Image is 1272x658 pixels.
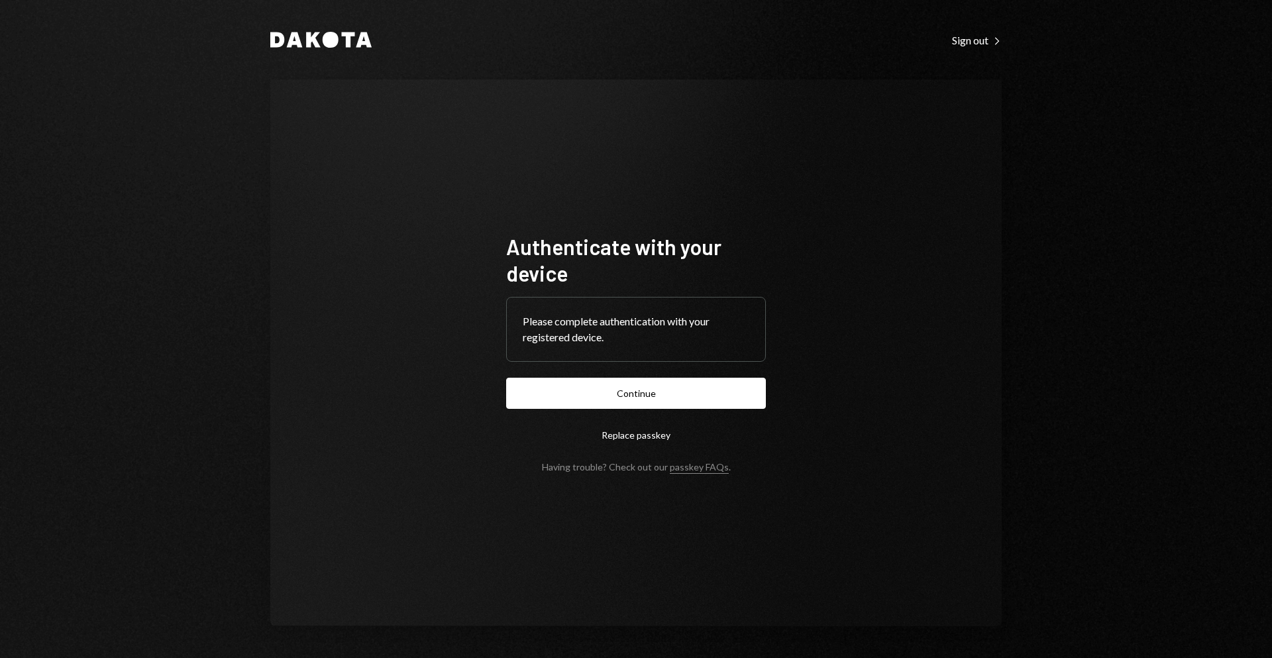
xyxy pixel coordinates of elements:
button: Continue [506,378,766,409]
h1: Authenticate with your device [506,233,766,286]
button: Replace passkey [506,419,766,451]
div: Please complete authentication with your registered device. [523,313,749,345]
div: Sign out [952,34,1002,47]
div: Having trouble? Check out our . [542,461,731,472]
a: Sign out [952,32,1002,47]
a: passkey FAQs [670,461,729,474]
